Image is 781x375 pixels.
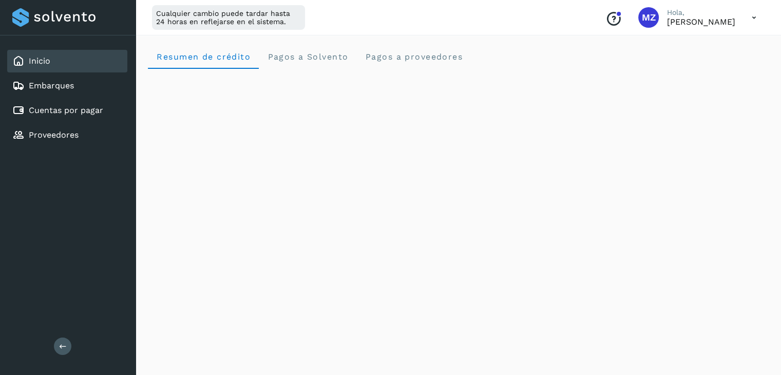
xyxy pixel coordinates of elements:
[29,81,74,90] a: Embarques
[7,74,127,97] div: Embarques
[29,105,103,115] a: Cuentas por pagar
[29,56,50,66] a: Inicio
[7,50,127,72] div: Inicio
[667,17,735,27] p: Mariana Zavala Uribe
[365,52,463,62] span: Pagos a proveedores
[7,124,127,146] div: Proveedores
[267,52,348,62] span: Pagos a Solvento
[29,130,79,140] a: Proveedores
[152,5,305,30] div: Cualquier cambio puede tardar hasta 24 horas en reflejarse en el sistema.
[156,52,251,62] span: Resumen de crédito
[667,8,735,17] p: Hola,
[7,99,127,122] div: Cuentas por pagar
